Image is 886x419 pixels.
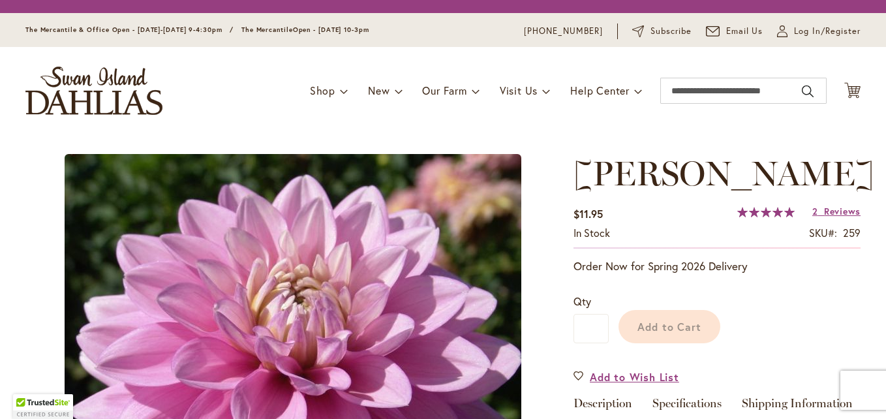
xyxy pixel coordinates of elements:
[573,153,874,194] span: [PERSON_NAME]
[368,84,390,97] span: New
[573,369,679,384] a: Add to Wish List
[524,25,603,38] a: [PHONE_NUMBER]
[573,207,603,221] span: $11.95
[802,81,814,102] button: Search
[573,226,610,241] div: Availability
[573,226,610,240] span: In stock
[706,25,763,38] a: Email Us
[590,369,679,384] span: Add to Wish List
[310,84,335,97] span: Shop
[777,25,861,38] a: Log In/Register
[843,226,861,241] div: 259
[812,205,818,217] span: 2
[25,25,293,34] span: The Mercantile & Office Open - [DATE]-[DATE] 9-4:30pm / The Mercantile
[794,25,861,38] span: Log In/Register
[742,397,853,416] a: Shipping Information
[422,84,466,97] span: Our Farm
[570,84,630,97] span: Help Center
[632,25,692,38] a: Subscribe
[726,25,763,38] span: Email Us
[737,207,795,217] div: 100%
[809,226,837,240] strong: SKU
[25,67,162,115] a: store logo
[10,373,46,409] iframe: Launch Accessibility Center
[573,397,861,416] div: Detailed Product Info
[573,397,632,416] a: Description
[652,397,722,416] a: Specifications
[573,294,591,308] span: Qty
[650,25,692,38] span: Subscribe
[812,205,861,217] a: 2 Reviews
[573,258,861,274] p: Order Now for Spring 2026 Delivery
[293,25,369,34] span: Open - [DATE] 10-3pm
[824,205,861,217] span: Reviews
[500,84,538,97] span: Visit Us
